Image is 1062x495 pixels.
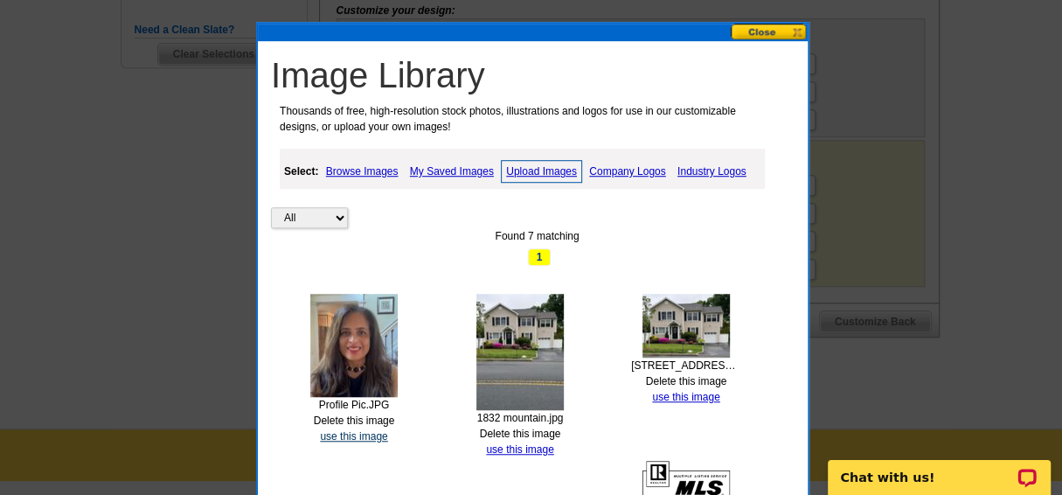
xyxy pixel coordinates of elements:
a: use this image [652,391,719,403]
div: Found 7 matching [271,228,803,244]
a: Delete this image [480,428,561,440]
div: 1832 mountain.jpg [465,410,575,426]
a: Delete this image [646,375,727,387]
strong: Select: [284,165,318,178]
a: Browse Images [322,161,403,182]
span: 1 [528,248,551,266]
a: My Saved Images [406,161,498,182]
a: Delete this image [314,415,395,427]
img: thumb-68b743a83703f.jpg [476,294,564,410]
h1: Image Library [271,54,803,96]
img: thumb-68b7445002300.jpg [310,294,398,397]
div: Profile Pic.JPG [299,397,409,413]
p: Thousands of free, high-resolution stock photos, illustrations and logos for use in our customiza... [271,103,771,135]
a: Industry Logos [673,161,751,182]
a: use this image [320,430,387,443]
a: Company Logos [585,161,670,182]
a: use this image [486,443,553,456]
a: Upload Images [501,160,582,183]
div: [STREET_ADDRESS]jpg [631,358,741,373]
iframe: LiveChat chat widget [816,440,1062,495]
img: thumb-68b727dba7e4a.jpg [642,294,730,358]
